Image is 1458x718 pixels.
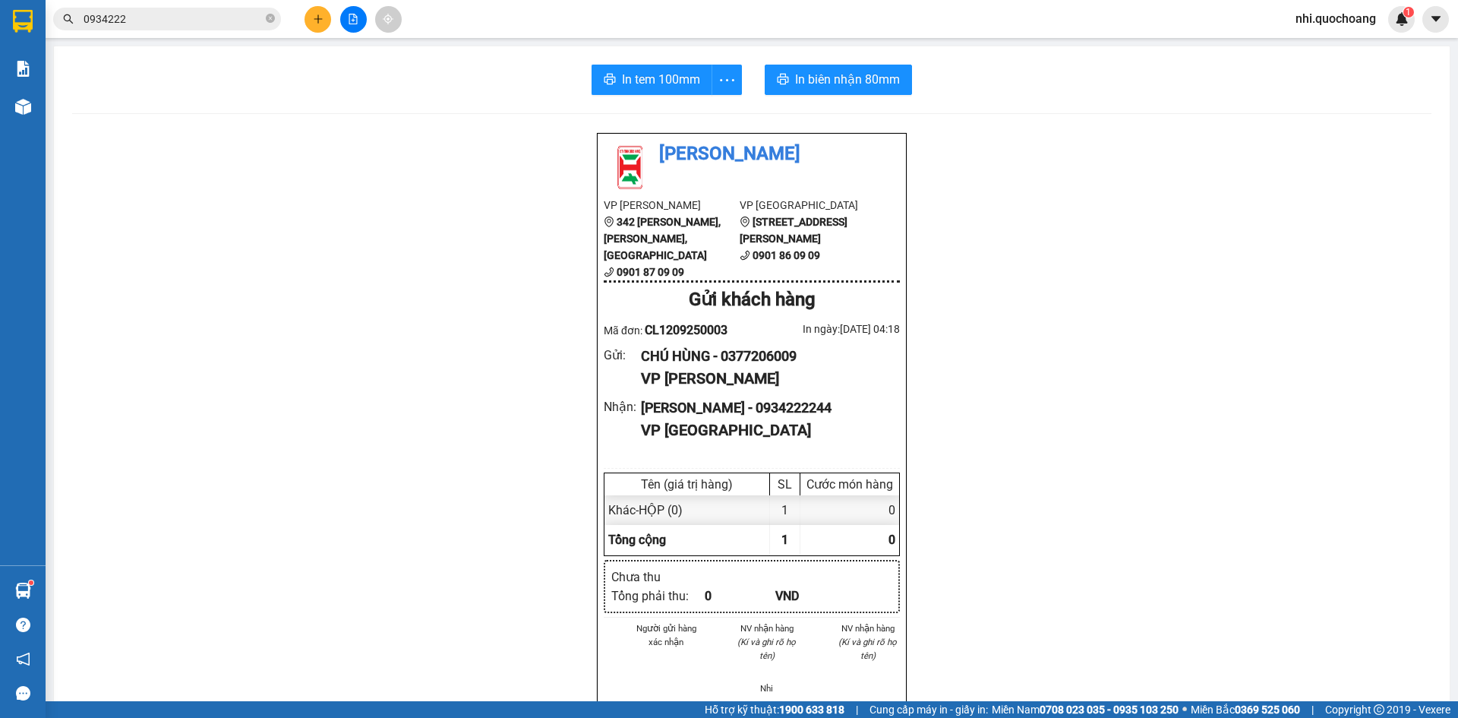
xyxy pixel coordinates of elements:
[622,70,700,89] span: In tem 100mm
[13,10,33,33] img: logo-vxr
[641,367,888,391] div: VP [PERSON_NAME]
[795,70,900,89] span: In biên nhận 80mm
[604,267,614,277] span: phone
[645,323,727,337] span: CL1209250003
[16,618,30,632] span: question-circle
[740,197,876,214] li: VP [GEOGRAPHIC_DATA]
[15,583,31,599] img: warehouse-icon
[869,701,988,718] span: Cung cấp máy in - giấy in:
[1374,704,1384,715] span: copyright
[604,321,752,340] div: Mã đơn:
[15,99,31,115] img: warehouse-icon
[313,14,323,24] span: plus
[84,11,263,27] input: Tìm tên, số ĐT hoặc mã đơn
[804,477,895,492] div: Cước món hàng
[266,12,275,27] span: close-circle
[735,622,800,635] li: NV nhận hàng
[712,71,741,90] span: more
[740,216,847,245] b: [STREET_ADDRESS][PERSON_NAME]
[63,14,74,24] span: search
[735,682,800,695] li: Nhi
[375,6,402,33] button: aim
[608,533,666,547] span: Tổng cộng
[838,637,897,661] i: (Kí và ghi rõ họ tên)
[753,249,820,261] b: 0901 86 09 09
[641,346,888,367] div: CHÚ HÙNG - 0377206009
[779,704,844,716] strong: 1900 633 818
[1403,7,1414,17] sup: 1
[604,140,657,193] img: logo.jpg
[765,65,912,95] button: printerIn biên nhận 80mm
[888,533,895,547] span: 0
[1422,6,1449,33] button: caret-down
[604,217,614,227] span: environment
[15,61,31,77] img: solution-icon
[266,14,275,23] span: close-circle
[992,701,1179,718] span: Miền Nam
[856,701,858,718] span: |
[777,73,789,87] span: printer
[604,216,721,261] b: 342 [PERSON_NAME], [PERSON_NAME], [GEOGRAPHIC_DATA]
[737,637,796,661] i: (Kí và ghi rõ họ tên)
[348,14,358,24] span: file-add
[1395,12,1409,26] img: icon-new-feature
[800,495,899,525] div: 0
[835,622,900,635] li: NV nhận hàng
[611,587,705,606] div: Tổng phải thu :
[604,346,641,365] div: Gửi :
[608,503,683,517] span: Khác - HỘP (0)
[16,652,30,666] span: notification
[705,701,844,718] span: Hỗ trợ kỹ thuật:
[641,419,888,442] div: VP [GEOGRAPHIC_DATA]
[604,397,641,416] div: Nhận :
[740,250,750,261] span: phone
[604,73,616,87] span: printer
[611,568,705,587] div: Chưa thu
[1311,701,1314,718] span: |
[1235,704,1300,716] strong: 0369 525 060
[770,495,800,525] div: 1
[752,321,900,337] div: In ngày: [DATE] 04:18
[774,477,796,492] div: SL
[604,140,900,169] li: [PERSON_NAME]
[608,477,765,492] div: Tên (giá trị hàng)
[705,587,775,606] div: 0
[740,217,750,227] span: environment
[617,266,684,278] b: 0901 87 09 09
[592,65,712,95] button: printerIn tem 100mm
[712,65,742,95] button: more
[1283,9,1388,28] span: nhi.quochoang
[1406,7,1411,17] span: 1
[305,6,331,33] button: plus
[16,686,30,701] span: message
[29,580,33,585] sup: 1
[1191,701,1300,718] span: Miền Bắc
[781,533,788,547] span: 1
[604,197,740,214] li: VP [PERSON_NAME]
[775,587,846,606] div: VND
[340,6,367,33] button: file-add
[383,14,393,24] span: aim
[641,397,888,419] div: [PERSON_NAME] - 0934222244
[634,622,699,649] li: Người gửi hàng xác nhận
[604,286,900,315] div: Gửi khách hàng
[1182,707,1187,713] span: ⚪️
[1429,12,1443,26] span: caret-down
[1040,704,1179,716] strong: 0708 023 035 - 0935 103 250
